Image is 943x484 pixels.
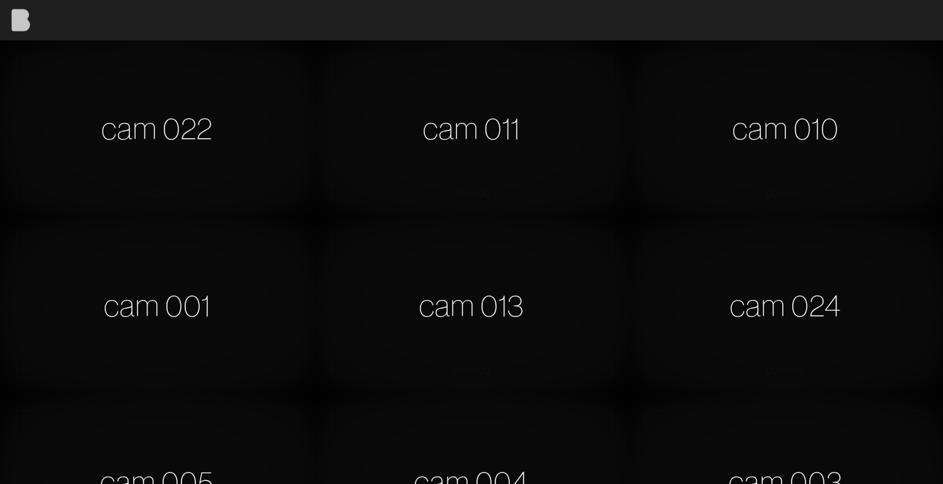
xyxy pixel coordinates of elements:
div: cam 024 [628,217,943,393]
div: cam 011 [315,40,629,217]
div: cam 010 [628,40,943,217]
div: cam 013 [315,217,629,393]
